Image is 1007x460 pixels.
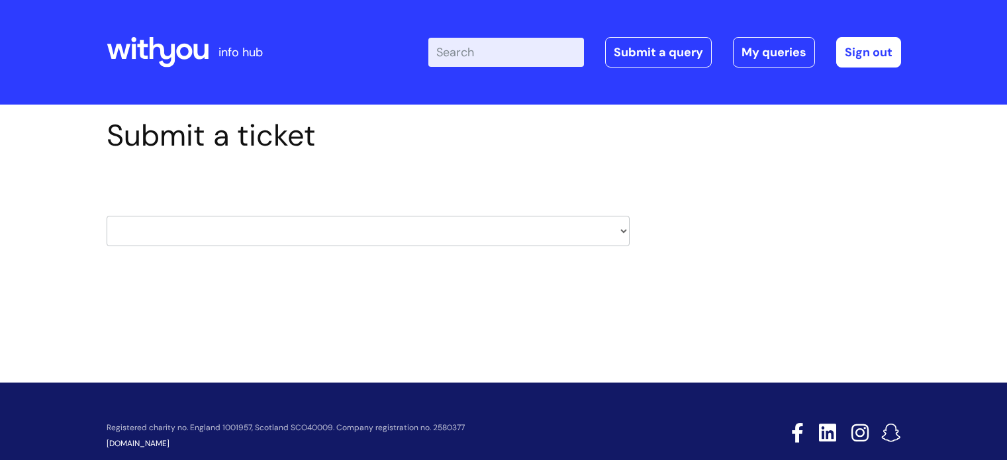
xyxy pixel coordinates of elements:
p: Registered charity no. England 1001957, Scotland SCO40009. Company registration no. 2580377 [107,424,697,432]
a: [DOMAIN_NAME] [107,438,169,449]
a: Sign out [836,37,901,68]
input: Search [428,38,584,67]
p: info hub [218,42,263,63]
div: | - [428,37,901,68]
a: Submit a query [605,37,712,68]
h1: Submit a ticket [107,118,630,154]
a: My queries [733,37,815,68]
